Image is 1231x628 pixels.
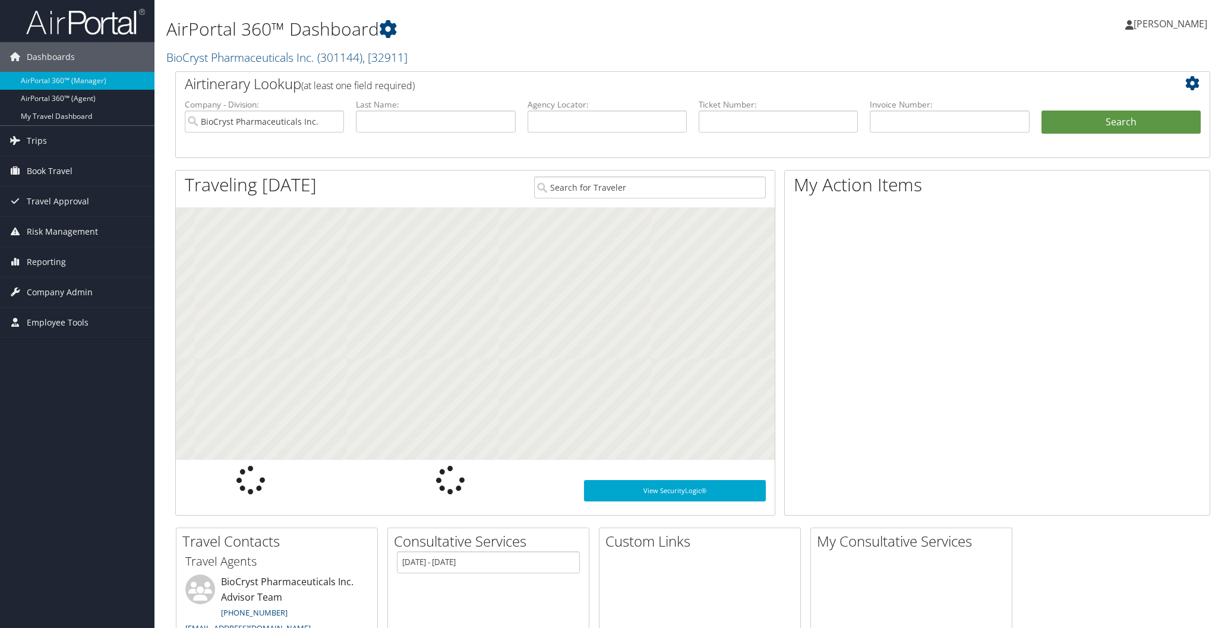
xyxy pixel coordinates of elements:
[27,42,75,72] span: Dashboards
[166,49,408,65] a: BioCryst Pharmaceuticals Inc.
[605,531,800,551] h2: Custom Links
[1125,6,1219,42] a: [PERSON_NAME]
[185,172,317,197] h1: Traveling [DATE]
[785,172,1210,197] h1: My Action Items
[817,531,1012,551] h2: My Consultative Services
[699,99,858,111] label: Ticket Number:
[185,553,368,570] h3: Travel Agents
[185,74,1115,94] h2: Airtinerary Lookup
[362,49,408,65] span: , [ 32911 ]
[27,187,89,216] span: Travel Approval
[870,99,1029,111] label: Invoice Number:
[27,126,47,156] span: Trips
[584,480,766,501] a: View SecurityLogic®
[221,607,288,618] a: [PHONE_NUMBER]
[1041,111,1201,134] button: Search
[27,277,93,307] span: Company Admin
[26,8,145,36] img: airportal-logo.png
[394,531,589,551] h2: Consultative Services
[317,49,362,65] span: ( 301144 )
[182,531,377,551] h2: Travel Contacts
[27,156,72,186] span: Book Travel
[1134,17,1207,30] span: [PERSON_NAME]
[301,79,415,92] span: (at least one field required)
[185,99,344,111] label: Company - Division:
[27,247,66,277] span: Reporting
[166,17,868,42] h1: AirPortal 360™ Dashboard
[534,176,766,198] input: Search for Traveler
[27,217,98,247] span: Risk Management
[27,308,89,337] span: Employee Tools
[528,99,687,111] label: Agency Locator:
[356,99,515,111] label: Last Name:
